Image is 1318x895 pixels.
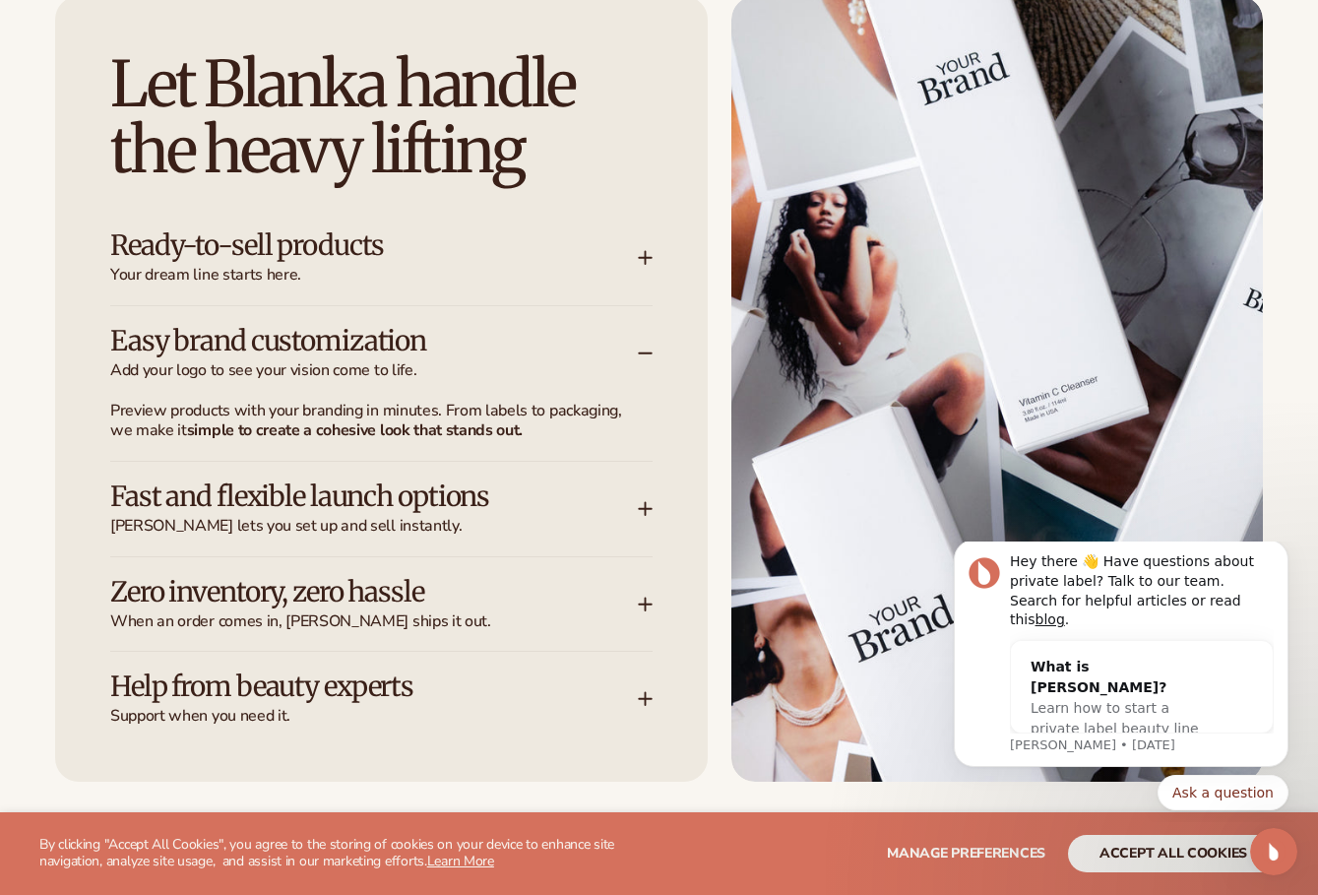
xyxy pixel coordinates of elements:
img: Profile image for Lee [44,16,76,47]
span: Manage preferences [887,844,1045,863]
span: Your dream line starts here. [110,265,638,286]
span: [PERSON_NAME] lets you set up and sell instantly. [110,516,638,537]
div: Quick reply options [30,233,364,269]
span: Support when you need it. [110,706,638,727]
h3: Help from beauty experts [110,671,579,702]
h3: Zero inventory, zero hassle [110,577,579,607]
a: blog [111,70,141,86]
div: Hey there 👋 Have questions about private label? Talk to our team. Search for helpful articles or ... [86,11,349,88]
button: Quick reply: Ask a question [233,233,364,269]
a: Learn More [427,852,494,870]
button: Manage preferences [887,835,1045,872]
div: What is [PERSON_NAME]? [106,115,289,157]
div: Message content [86,11,349,191]
iframe: Intercom notifications message [924,542,1318,822]
span: When an order comes in, [PERSON_NAME] ships it out. [110,611,638,632]
h3: Fast and flexible launch options [110,481,579,512]
strong: simple to create a cohesive look that stands out. [187,419,523,441]
p: Message from Lee, sent 7w ago [86,195,349,213]
h3: Easy brand customization [110,326,579,356]
iframe: Intercom live chat [1250,828,1297,875]
p: By clicking "Accept All Cookies", you agree to the storing of cookies on your device to enhance s... [39,837,646,870]
span: Learn how to start a private label beauty line with [PERSON_NAME] [106,159,275,216]
h3: Ready-to-sell products [110,230,579,261]
div: What is [PERSON_NAME]?Learn how to start a private label beauty line with [PERSON_NAME] [87,99,309,234]
h2: Let Blanka handle the heavy lifting [110,51,653,183]
p: Preview products with your branding in minutes. From labels to packaging, we make it [110,401,629,442]
span: Add your logo to see your vision come to life. [110,360,638,381]
button: accept all cookies [1068,835,1279,872]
